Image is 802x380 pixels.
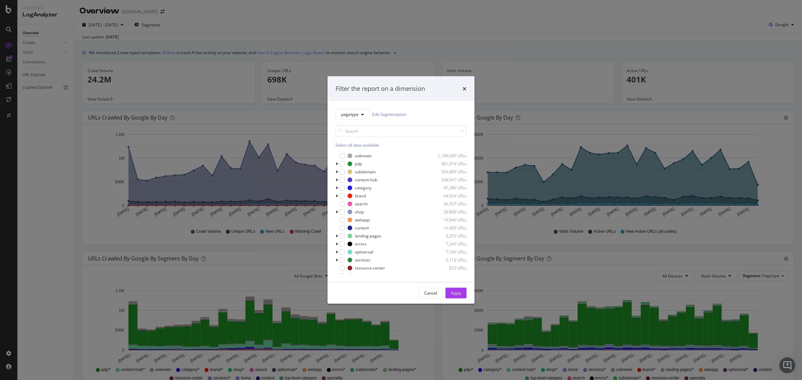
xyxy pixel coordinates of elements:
[355,177,377,183] div: content-hub
[434,185,466,191] div: 47,380 URLs
[336,142,466,148] div: Select all data available
[336,125,466,137] input: Search
[336,84,425,93] div: Filter the report on a dimension
[434,265,466,271] div: 823 URLs
[434,249,466,255] div: 7,180 URLs
[434,241,466,247] div: 7,245 URLs
[355,201,368,207] div: search
[355,161,362,167] div: pdp
[355,265,385,271] div: resource-center
[419,288,443,298] button: Cancel
[355,193,366,199] div: brand
[355,233,381,239] div: landing-pages
[355,241,367,247] div: errors
[434,209,466,215] div: 28,868 URLs
[327,76,475,304] div: modal
[341,112,359,117] span: pagetype
[355,249,373,255] div: optiversal
[445,288,466,298] button: Apply
[434,193,466,199] div: 44,924 URLs
[355,185,371,191] div: category
[434,153,466,159] div: 1,188,690 URLs
[434,233,466,239] div: 9,255 URLs
[355,153,372,159] div: unknown
[434,257,466,263] div: 5,113 URLs
[355,217,370,223] div: webapp
[434,273,466,279] div: 114 URLs
[779,357,795,373] iframe: Intercom live chat
[434,225,466,231] div: 16,483 URLs
[372,111,406,118] a: Edit Segmentation
[434,201,466,207] div: 30,567 URLs
[434,161,466,167] div: 481,014 URLs
[462,84,466,93] div: times
[434,169,466,175] div: 369,889 URLs
[355,209,364,215] div: shop
[355,225,369,231] div: content
[355,257,370,263] div: services
[336,109,370,120] button: pagetype
[424,290,437,296] div: Cancel
[451,290,461,296] div: Apply
[434,217,466,223] div: 19,946 URLs
[434,177,466,183] div: 348,941 URLs
[355,169,376,175] div: subdomain
[355,273,371,279] div: specialty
